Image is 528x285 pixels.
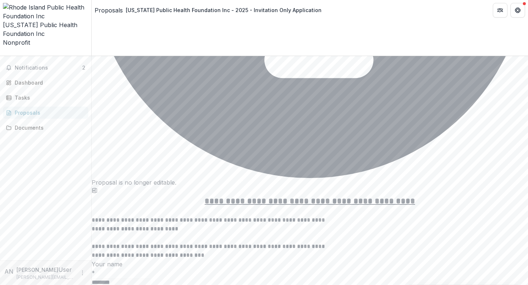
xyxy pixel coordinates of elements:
[15,65,82,71] span: Notifications
[58,265,72,274] p: User
[16,266,58,274] p: [PERSON_NAME]
[15,124,82,132] div: Documents
[3,21,88,38] div: [US_STATE] Public Health Foundation Inc
[95,5,324,15] nav: breadcrumb
[3,77,88,89] a: Dashboard
[126,6,322,14] div: [US_STATE] Public Health Foundation Inc - 2025 - Invitation Only Application
[3,92,88,104] a: Tasks
[15,94,82,101] div: Tasks
[510,3,525,18] button: Get Help
[15,109,82,116] div: Proposals
[82,64,85,71] span: 2
[92,178,528,187] div: Proposal is no longer editable.
[78,269,87,277] button: More
[16,274,75,281] p: [PERSON_NAME][EMAIL_ADDRESS][PERSON_NAME][DOMAIN_NAME]
[493,3,507,18] button: Partners
[3,122,88,134] a: Documents
[15,79,82,86] div: Dashboard
[4,267,14,276] div: Amy Nunn
[92,188,98,193] button: download-proposal
[3,3,88,21] img: Rhode Island Public Health Foundation Inc
[3,107,88,119] a: Proposals
[3,39,30,46] span: Nonprofit
[92,260,528,269] p: Your name
[95,6,123,15] a: Proposals
[3,62,88,74] button: Notifications2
